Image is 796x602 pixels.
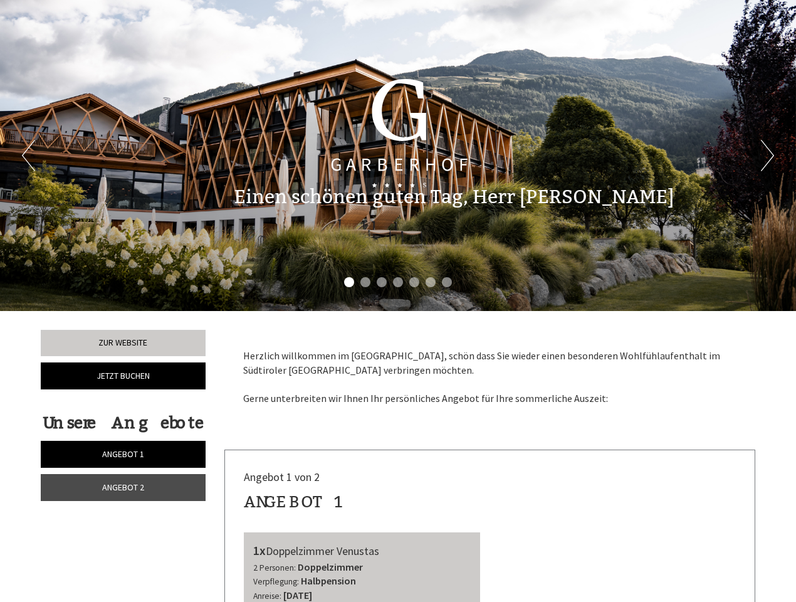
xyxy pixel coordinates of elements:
[41,362,206,389] a: Jetzt buchen
[102,482,144,493] span: Angebot 2
[244,470,320,484] span: Angebot 1 von 2
[298,561,363,573] b: Doppelzimmer
[253,542,266,558] b: 1x
[234,187,674,208] h1: Einen schönen guten Tag, Herr [PERSON_NAME]
[253,542,471,560] div: Doppelzimmer Venustas
[301,574,356,587] b: Halbpension
[253,591,281,601] small: Anreise:
[41,330,206,356] a: Zur Website
[253,576,299,587] small: Verpflegung:
[102,448,144,460] span: Angebot 1
[41,411,206,435] div: Unsere Angebote
[283,589,312,601] b: [DATE]
[244,490,345,514] div: Angebot 1
[22,140,35,171] button: Previous
[253,562,296,573] small: 2 Personen:
[761,140,774,171] button: Next
[243,349,737,406] p: Herzlich willkommen im [GEOGRAPHIC_DATA], schön dass Sie wieder einen besonderen Wohlfühlaufentha...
